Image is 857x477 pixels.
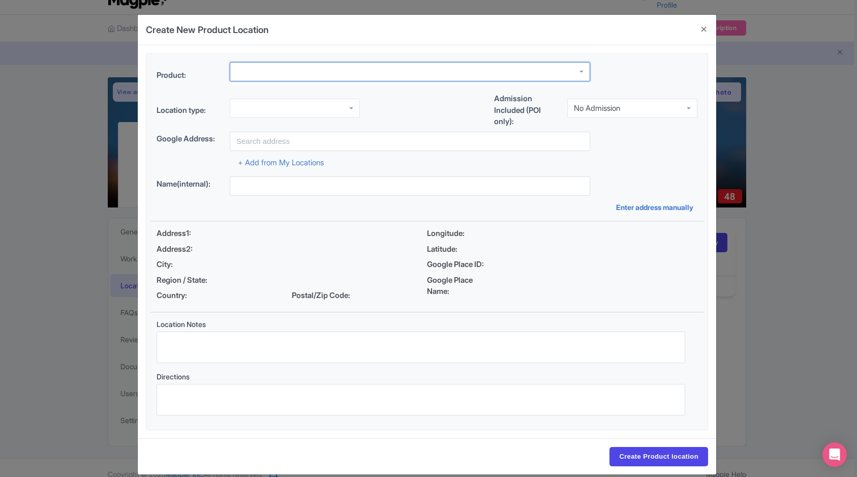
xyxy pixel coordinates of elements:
input: Create Product location [609,447,708,466]
div: Open Intercom Messenger [822,442,847,467]
a: + Add from My Locations [238,158,324,167]
span: Google Place ID: [427,259,496,271]
label: Name(internal): [157,178,222,190]
span: Region / State: [157,275,226,286]
h4: Create New Product Location [146,23,268,37]
label: Location type: [157,105,222,116]
span: Location Notes [157,320,206,329]
span: Longitude: [427,228,496,240]
button: Close [692,15,716,44]
input: Search address [230,132,590,151]
label: Admission Included (POI only): [494,93,559,128]
span: Address2: [157,244,226,255]
label: Google Address: [157,133,222,145]
span: Google Place Name: [427,275,496,297]
a: Enter address manually [616,202,697,213]
span: Address1: [157,228,226,240]
span: Directions [157,372,190,381]
span: City: [157,259,226,271]
span: Postal/Zip Code: [292,290,361,302]
span: Country: [157,290,226,302]
div: No Admission [574,104,620,113]
label: Product: [157,70,222,81]
span: Latitude: [427,244,496,255]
